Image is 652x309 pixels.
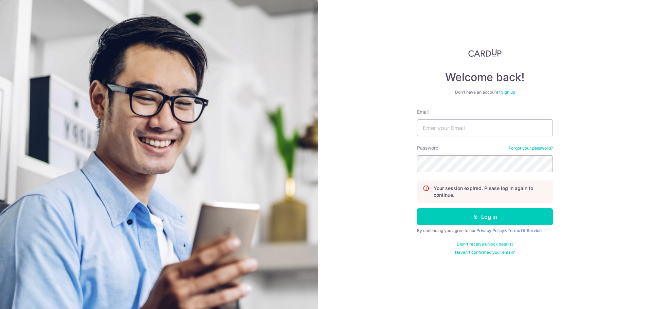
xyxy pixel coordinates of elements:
div: By continuing you agree to our & [417,228,553,233]
p: Your session expired. Please log in again to continue. [434,185,547,198]
a: Terms Of Service [508,228,542,233]
a: Forgot your password? [509,146,553,151]
input: Enter your Email [417,119,553,136]
a: Privacy Policy [476,228,504,233]
a: Sign up [501,90,515,95]
h4: Welcome back! [417,71,553,84]
a: Didn't receive unlock details? [457,242,513,247]
button: Log in [417,208,553,225]
label: Password [417,144,439,151]
div: Don’t have an account? [417,90,553,95]
a: Haven't confirmed your email? [455,250,515,255]
img: CardUp Logo [468,49,502,57]
label: Email [417,109,429,115]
